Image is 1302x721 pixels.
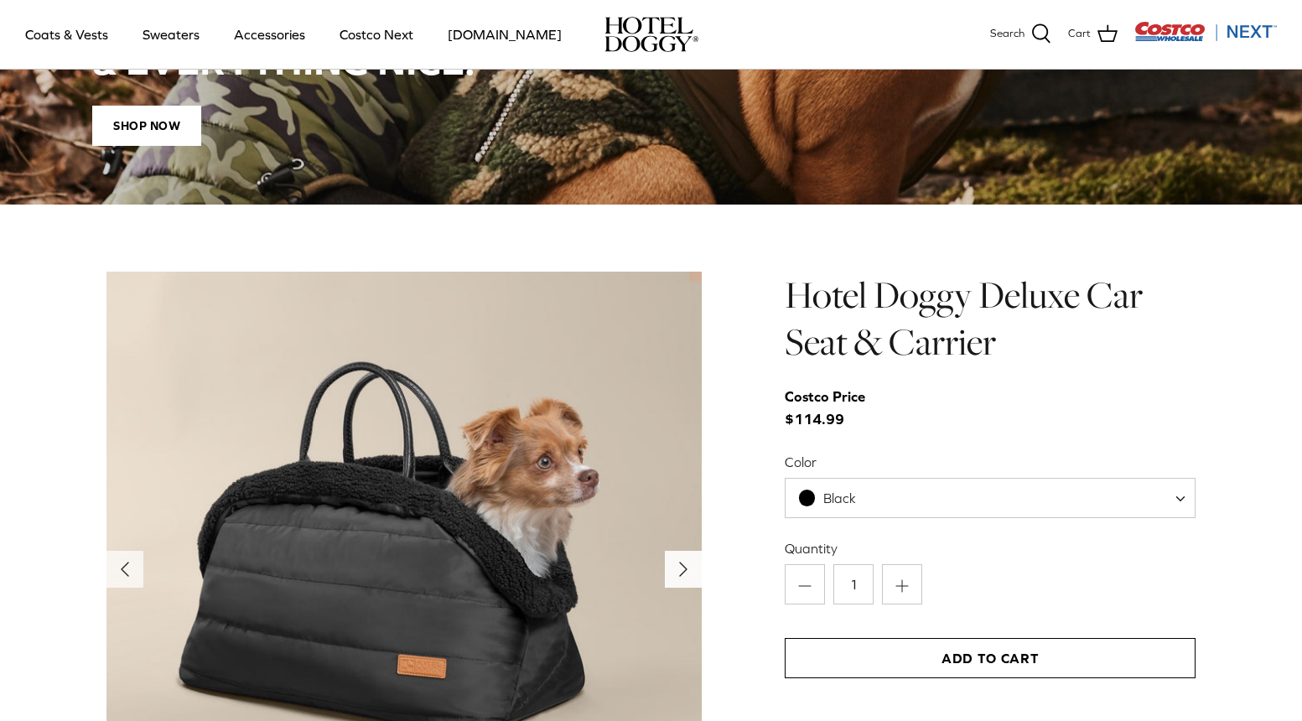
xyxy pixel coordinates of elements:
span: $114.99 [785,386,882,431]
a: [DOMAIN_NAME] [433,6,577,63]
a: Visit Costco Next [1134,32,1277,44]
button: Previous [106,551,143,588]
a: hoteldoggy.com hoteldoggycom [604,17,698,52]
img: hoteldoggycom [604,17,698,52]
a: Cart [1068,23,1118,45]
a: Search [990,23,1051,45]
label: Quantity [785,539,1196,558]
a: Costco Next [324,6,428,63]
input: Quantity [833,564,874,604]
span: Cart [1068,25,1091,43]
a: Coats & Vests [10,6,123,63]
label: Color [785,453,1196,471]
div: Costco Price [785,386,865,408]
span: SHOP NOW [92,106,201,146]
img: Costco Next [1134,21,1277,42]
span: Black [785,478,1196,518]
a: Sweaters [127,6,215,63]
button: Next [665,551,702,588]
span: Search [990,25,1024,43]
a: Accessories [219,6,320,63]
h1: Hotel Doggy Deluxe Car Seat & Carrier [785,272,1196,366]
span: Black [786,490,890,507]
span: Black [823,490,856,506]
button: Add to Cart [785,638,1196,678]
